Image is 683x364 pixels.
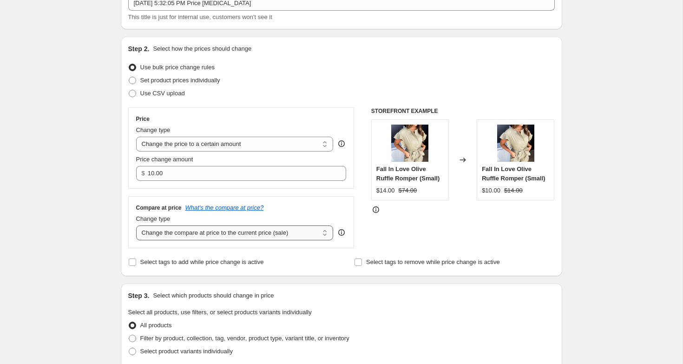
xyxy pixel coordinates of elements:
[136,115,150,123] h3: Price
[136,126,171,133] span: Change type
[391,125,428,162] img: IMG_4086_jpg_3a5d5f60-525a-4e3e-805a-6ef606b8880e_80x.jpg
[153,44,251,53] p: Select how the prices should change
[128,44,150,53] h2: Step 2.
[371,107,555,115] h6: STOREFRONT EXAMPLE
[140,322,172,329] span: All products
[482,186,500,195] div: $10.00
[366,258,500,265] span: Select tags to remove while price change is active
[185,204,264,211] button: What's the compare at price?
[148,166,332,181] input: 80.00
[376,186,395,195] div: $14.00
[140,64,215,71] span: Use bulk price change rules
[128,291,150,300] h2: Step 3.
[153,291,274,300] p: Select which products should change in price
[140,77,220,84] span: Set product prices individually
[497,125,534,162] img: IMG_4086_jpg_3a5d5f60-525a-4e3e-805a-6ef606b8880e_80x.jpg
[140,348,233,355] span: Select product variants individually
[140,90,185,97] span: Use CSV upload
[128,309,312,316] span: Select all products, use filters, or select products variants individually
[128,13,272,20] span: This title is just for internal use, customers won't see it
[140,335,349,342] span: Filter by product, collection, tag, vendor, product type, variant title, or inventory
[504,186,523,195] strike: $14.00
[482,165,545,182] span: Fall In Love Olive Ruffle Romper (Small)
[337,139,346,148] div: help
[337,228,346,237] div: help
[136,215,171,222] span: Change type
[136,204,182,212] h3: Compare at price
[399,186,417,195] strike: $74.00
[136,156,193,163] span: Price change amount
[142,170,145,177] span: $
[140,258,264,265] span: Select tags to add while price change is active
[376,165,440,182] span: Fall In Love Olive Ruffle Romper (Small)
